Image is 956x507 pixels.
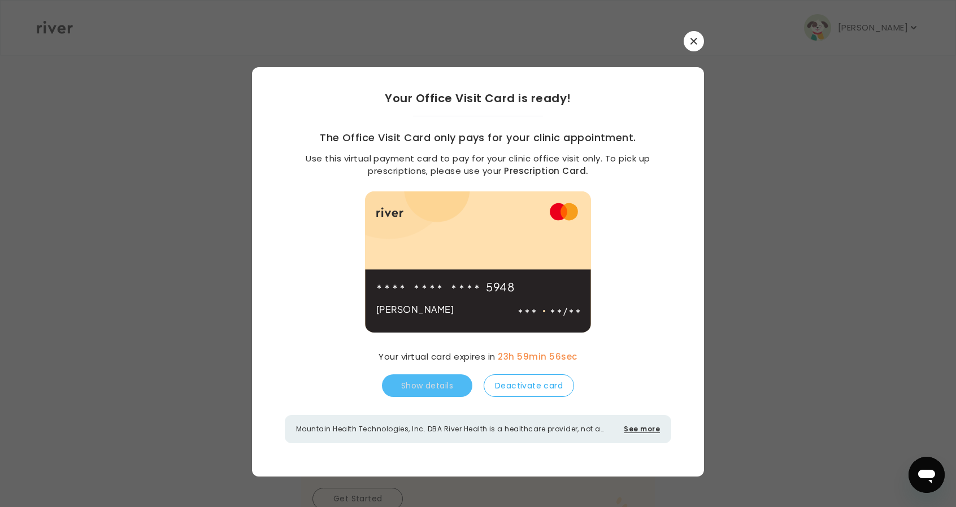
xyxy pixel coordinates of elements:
iframe: Button to launch messaging window [909,457,945,493]
p: Use this virtual payment card to pay for your clinic office visit only. To pick up prescriptions,... [305,152,651,178]
p: [PERSON_NAME] [376,301,454,317]
p: Mountain Health Technologies, Inc. DBA River Health is a healthcare provider, not a bank. Banking... [296,424,617,434]
button: Deactivate card [484,374,574,397]
h2: Your Office Visit Card is ready! [385,90,571,107]
h3: The Office Visit Card only pays for your clinic appointment. [320,130,636,146]
span: 23h 59min 56sec [498,351,577,362]
button: See more [624,424,660,434]
a: Prescription Card. [504,165,588,177]
button: Show details [382,374,472,397]
div: Your virtual card expires in [367,346,588,368]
